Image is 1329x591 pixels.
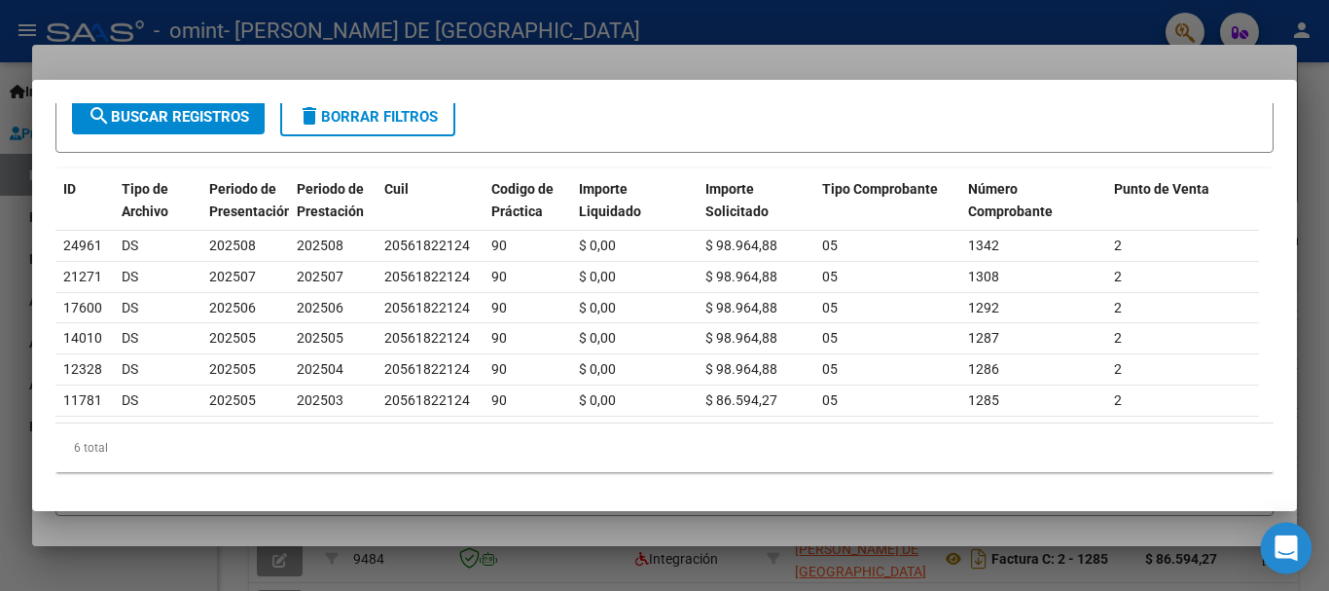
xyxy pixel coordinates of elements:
span: Número Comprobante [968,181,1053,219]
datatable-header-cell: ID [55,168,114,254]
span: 1292 [968,300,999,315]
span: 202505 [209,392,256,408]
span: $ 0,00 [579,238,616,253]
span: 1286 [968,361,999,377]
span: 24961 [63,238,102,253]
span: $ 0,00 [579,330,616,346]
span: DS [122,300,138,315]
span: $ 98.964,88 [705,330,777,346]
datatable-header-cell: Cuil [377,168,484,254]
span: 202507 [297,269,343,284]
span: $ 0,00 [579,361,616,377]
span: 2 [1114,269,1122,284]
span: 202505 [209,330,256,346]
span: $ 0,00 [579,392,616,408]
button: Borrar Filtros [280,97,455,136]
span: Buscar Registros [88,108,249,126]
span: 1308 [968,269,999,284]
datatable-header-cell: Tipo Comprobante [814,168,960,254]
datatable-header-cell: Importe Solicitado [698,168,814,254]
span: 05 [822,238,838,253]
mat-icon: delete [298,104,321,128]
span: 05 [822,330,838,346]
span: 90 [491,361,507,377]
span: $ 0,00 [579,269,616,284]
span: 2 [1114,330,1122,346]
span: $ 86.594,27 [705,392,777,408]
div: 6 total [55,424,1274,472]
span: $ 98.964,88 [705,269,777,284]
span: DS [122,361,138,377]
span: 90 [491,300,507,315]
div: 20561822124 [384,297,470,319]
span: Cuil [384,181,409,197]
span: DS [122,330,138,346]
span: 202503 [297,392,343,408]
span: 2 [1114,392,1122,408]
span: 17600 [63,300,102,315]
div: 20561822124 [384,358,470,381]
div: 20561822124 [384,266,470,288]
span: 90 [491,392,507,408]
span: Tipo Comprobante [822,181,938,197]
div: 20561822124 [384,389,470,412]
span: 05 [822,392,838,408]
span: 202507 [209,269,256,284]
span: 14010 [63,330,102,346]
span: 202506 [209,300,256,315]
span: 05 [822,361,838,377]
span: 1342 [968,238,999,253]
span: $ 98.964,88 [705,238,777,253]
span: 12328 [63,361,102,377]
span: 90 [491,238,507,253]
span: Borrar Filtros [298,108,438,126]
datatable-header-cell: Punto de Venta [1106,168,1252,254]
div: 20561822124 [384,235,470,257]
span: 202508 [209,238,256,253]
span: 202505 [209,361,256,377]
span: ID [63,181,76,197]
datatable-header-cell: Periodo de Prestación [289,168,377,254]
span: Punto de Venta [1114,181,1209,197]
span: $ 0,00 [579,300,616,315]
span: DS [122,269,138,284]
div: Open Intercom Messenger [1261,523,1312,574]
span: 90 [491,330,507,346]
span: 2 [1114,300,1122,315]
span: 202505 [297,330,343,346]
span: 05 [822,269,838,284]
span: 2 [1114,238,1122,253]
span: 202508 [297,238,343,253]
span: Codigo de Práctica [491,181,554,219]
span: Importe Liquidado [579,181,641,219]
mat-icon: search [88,104,111,128]
span: 21271 [63,269,102,284]
datatable-header-cell: Codigo de Práctica [484,168,571,254]
span: Periodo de Presentación [209,181,292,219]
datatable-header-cell: Periodo de Presentación [201,168,289,254]
span: DS [122,238,138,253]
span: 1285 [968,392,999,408]
span: $ 98.964,88 [705,300,777,315]
datatable-header-cell: Importe Liquidado [571,168,698,254]
div: 20561822124 [384,327,470,350]
span: DS [122,392,138,408]
span: 202506 [297,300,343,315]
span: Tipo de Archivo [122,181,168,219]
span: 90 [491,269,507,284]
datatable-header-cell: Tipo de Archivo [114,168,201,254]
span: $ 98.964,88 [705,361,777,377]
span: 1287 [968,330,999,346]
span: 202504 [297,361,343,377]
span: Importe Solicitado [705,181,769,219]
span: Periodo de Prestación [297,181,364,219]
datatable-header-cell: Número Comprobante [960,168,1106,254]
span: 2 [1114,361,1122,377]
button: Buscar Registros [72,99,265,134]
span: 05 [822,300,838,315]
span: 11781 [63,392,102,408]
